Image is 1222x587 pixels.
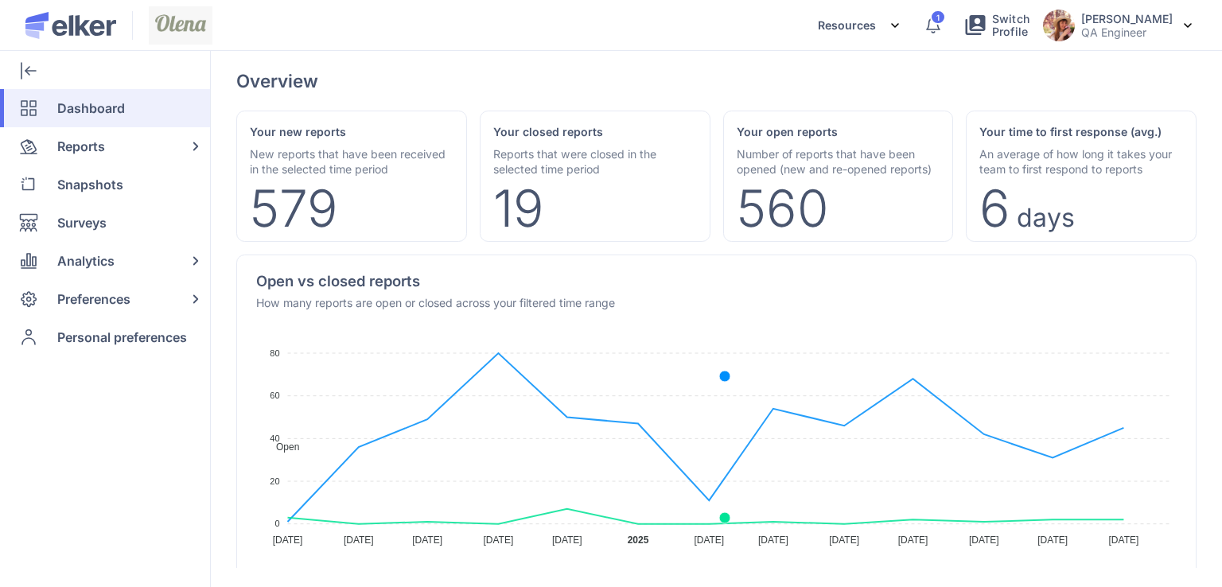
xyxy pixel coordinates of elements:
[149,6,212,45] img: Screenshot_2024-07-24_at_11%282%29.53.03.png
[57,89,125,127] span: Dashboard
[250,189,338,228] div: 579
[936,14,940,21] span: 1
[25,12,116,39] img: Elker
[256,295,615,310] div: How many reports are open or closed across your filtered time range
[1017,208,1075,228] div: Days
[737,146,940,177] div: Number of reports that have been opened (new and re-opened reports)
[992,13,1030,38] span: Switch Profile
[1081,12,1173,25] h5: Olena Berdnyk
[889,19,901,32] img: svg%3e
[256,274,615,289] div: Open vs closed reports
[250,146,453,177] div: New reports that have been received in the selected time period
[979,189,1010,228] div: 6
[270,433,279,443] tspan: 40
[57,204,107,242] span: Surveys
[270,348,279,357] tspan: 80
[737,124,940,140] div: Your open reports
[493,124,697,140] div: Your closed reports
[57,127,105,165] span: Reports
[979,146,1183,177] div: An average of how long it takes your team to first respond to reports
[273,534,303,545] tspan: [DATE]
[1043,10,1075,41] img: avatar
[493,146,697,177] div: Reports that were closed in the selected time period
[979,124,1183,140] div: Your time to first response (avg.)
[737,189,829,228] div: 560
[270,391,279,400] tspan: 60
[57,318,187,356] span: Personal preferences
[264,441,299,453] span: Open
[274,519,279,528] tspan: 0
[57,280,130,318] span: Preferences
[270,476,279,485] tspan: 20
[57,242,115,280] span: Analytics
[493,189,544,228] div: 19
[57,165,123,204] span: Snapshots
[818,10,901,41] div: Resources
[250,124,453,140] div: Your new reports
[1184,23,1192,28] img: svg%3e
[236,70,318,91] div: Overview
[1081,25,1173,39] p: QA Engineer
